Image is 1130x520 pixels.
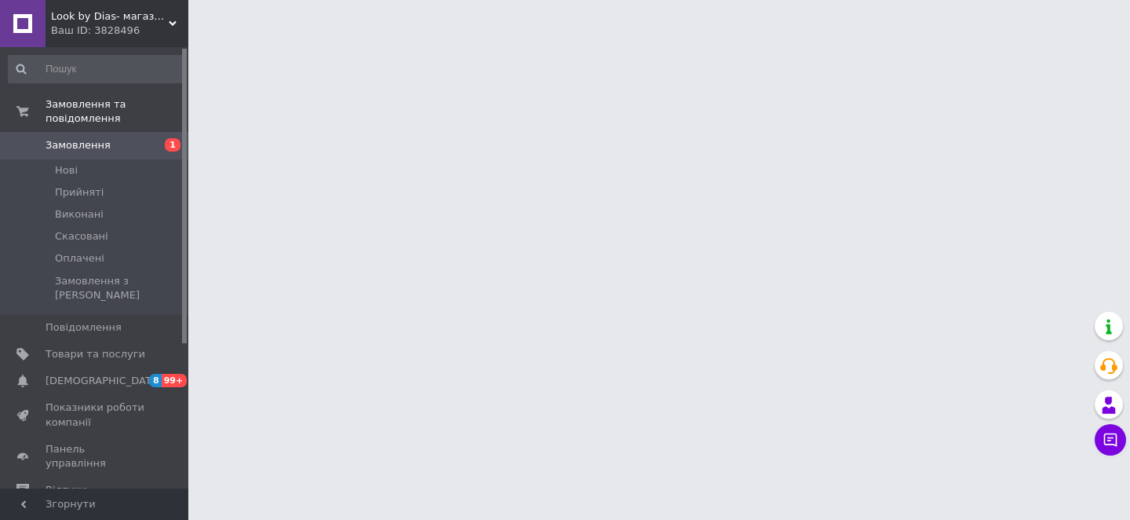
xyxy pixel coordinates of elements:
span: Повідомлення [46,320,122,335]
input: Пошук [8,55,185,83]
span: Замовлення та повідомлення [46,97,188,126]
span: 99+ [162,374,188,387]
span: Оплачені [55,251,104,265]
span: Відгуки [46,483,86,497]
span: [DEMOGRAPHIC_DATA] [46,374,162,388]
span: Замовлення [46,138,111,152]
span: Нові [55,163,78,178]
span: Показники роботи компанії [46,401,145,429]
span: Скасовані [55,229,108,244]
span: Look by Dias- магазин жіночих аксесуарів [51,9,169,24]
button: Чат з покупцем [1095,424,1126,456]
span: Прийняті [55,185,104,200]
span: Панель управління [46,442,145,471]
span: 8 [149,374,162,387]
div: Ваш ID: 3828496 [51,24,188,38]
span: Замовлення з [PERSON_NAME] [55,274,184,302]
span: 1 [165,138,180,152]
span: Товари та послуги [46,347,145,361]
span: Виконані [55,207,104,222]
